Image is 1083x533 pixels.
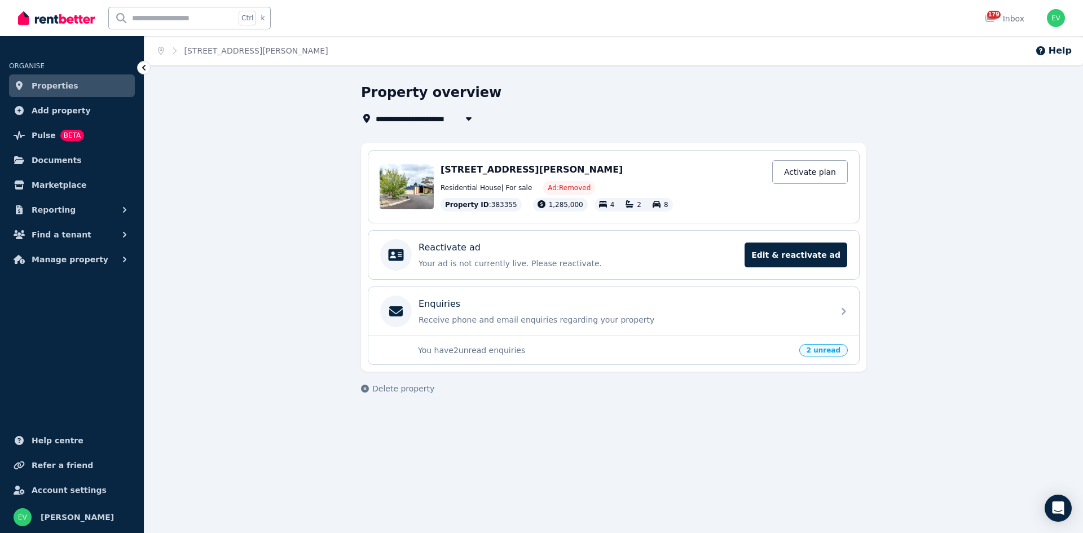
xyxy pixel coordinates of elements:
a: [STREET_ADDRESS][PERSON_NAME] [184,46,328,55]
p: Receive phone and email enquiries regarding your property [419,314,827,325]
span: Property ID [445,200,489,209]
span: Find a tenant [32,228,91,241]
span: Documents [32,153,82,167]
a: Help centre [9,429,135,452]
a: Refer a friend [9,454,135,477]
img: RentBetter [18,10,95,27]
span: Account settings [32,483,107,497]
a: Reactivate adYour ad is not currently live. Please reactivate.Edit & reactivate ad [368,231,859,279]
button: Find a tenant [9,223,135,246]
div: Inbox [985,13,1024,24]
span: Properties [32,79,78,92]
span: Refer a friend [32,459,93,472]
span: 2 unread [799,344,848,356]
p: Your ad is not currently live. Please reactivate. [419,258,738,269]
span: Manage property [32,253,108,266]
h1: Property overview [361,83,501,102]
span: BETA [60,130,84,141]
span: k [261,14,265,23]
span: 1,285,000 [549,201,583,209]
a: Properties [9,74,135,97]
span: Residential House | For sale [441,183,532,192]
span: Reporting [32,203,76,217]
span: 8 [664,201,668,209]
button: Reporting [9,199,135,221]
p: Enquiries [419,297,460,311]
a: Activate plan [772,160,848,184]
span: Ctrl [239,11,256,25]
p: Reactivate ad [419,241,481,254]
span: Edit & reactivate ad [745,243,847,267]
p: You have 2 unread enquiries [418,345,793,356]
span: ORGANISE [9,62,45,70]
a: PulseBETA [9,124,135,147]
a: Add property [9,99,135,122]
span: Help centre [32,434,83,447]
span: Delete property [372,383,434,394]
span: 179 [987,11,1001,19]
div: : 383355 [441,198,522,212]
button: Help [1035,44,1072,58]
button: Delete property [361,383,434,394]
a: EnquiriesReceive phone and email enquiries regarding your property [368,287,859,336]
a: Marketplace [9,174,135,196]
nav: Breadcrumb [144,36,342,65]
span: 2 [637,201,641,209]
img: Emma Vatos [14,508,32,526]
span: 4 [610,201,615,209]
span: Add property [32,104,91,117]
span: [STREET_ADDRESS][PERSON_NAME] [441,164,623,175]
button: Manage property [9,248,135,271]
div: Open Intercom Messenger [1045,495,1072,522]
img: Emma Vatos [1047,9,1065,27]
a: Account settings [9,479,135,501]
a: Documents [9,149,135,171]
span: [PERSON_NAME] [41,510,114,524]
span: Pulse [32,129,56,142]
span: Marketplace [32,178,86,192]
span: Ad: Removed [548,183,591,192]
